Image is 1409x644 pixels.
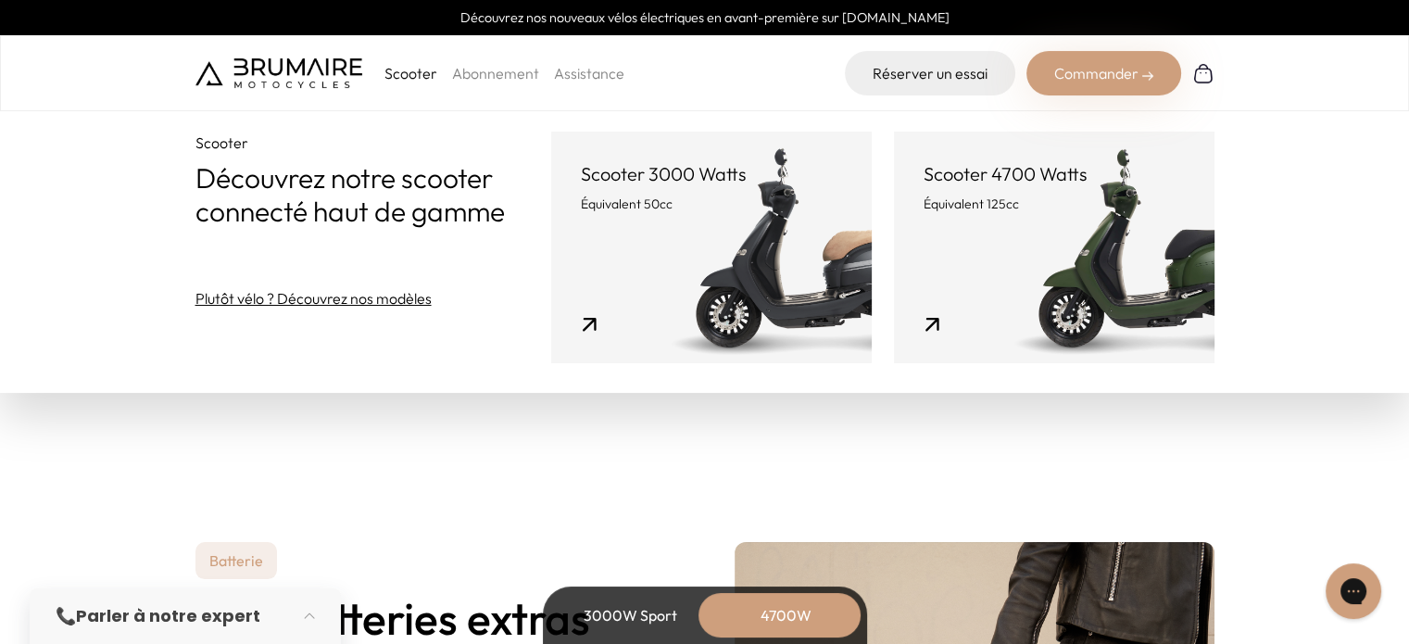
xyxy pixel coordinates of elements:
[845,51,1015,95] a: Réserver un essai
[712,593,861,638] div: 4700W
[195,161,551,228] p: Découvrez notre scooter connecté haut de gamme
[195,594,675,643] h2: Des batteries extras
[1192,62,1214,84] img: Panier
[557,593,705,638] div: 3000W Sport
[924,195,1185,213] p: Équivalent 125cc
[581,161,842,187] p: Scooter 3000 Watts
[195,58,362,88] img: Brumaire Motocycles
[554,64,624,82] a: Assistance
[195,542,277,579] p: Batterie
[551,132,872,363] a: Scooter 3000 Watts Équivalent 50cc
[195,132,551,154] p: Scooter
[581,195,842,213] p: Équivalent 50cc
[384,62,437,84] p: Scooter
[452,64,539,82] a: Abonnement
[1142,70,1153,82] img: right-arrow-2.png
[195,287,432,309] a: Plutôt vélo ? Découvrez nos modèles
[894,132,1214,363] a: Scooter 4700 Watts Équivalent 125cc
[1026,51,1181,95] div: Commander
[924,161,1185,187] p: Scooter 4700 Watts
[1316,557,1390,625] iframe: Gorgias live chat messenger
